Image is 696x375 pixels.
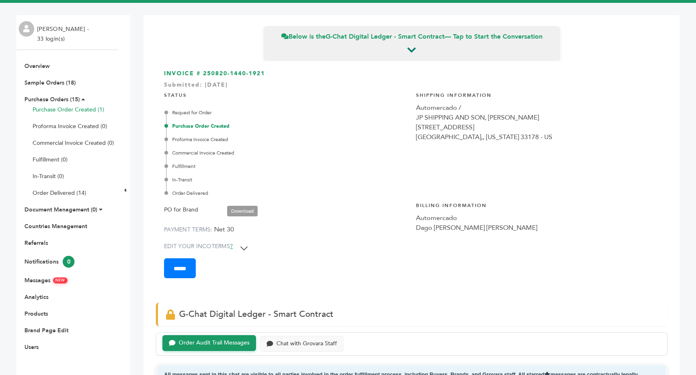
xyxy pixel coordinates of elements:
[214,225,234,234] span: Net 30
[164,226,212,233] label: PAYMENT TERMS:
[164,70,659,78] h3: INVOICE # 250820-1440-1921
[24,96,80,103] a: Purchase Orders (15)
[416,132,660,142] div: [GEOGRAPHIC_DATA],, [US_STATE] 33178 - US
[166,136,408,143] div: Proforma Invoice Created
[416,103,660,113] div: Automercado /
[166,149,408,157] div: Commercial Invoice Created
[416,113,660,122] div: JP SHIPPING AND SON, [PERSON_NAME]
[24,277,68,284] a: MessagesNEW
[24,327,68,334] a: Brand Page Edit
[227,206,258,216] a: Download
[281,32,543,41] span: Below is the — Tap to Start the Conversation
[166,190,408,197] div: Order Delivered
[24,293,48,301] a: Analytics
[37,24,91,44] li: [PERSON_NAME] - 33 login(s)
[24,258,74,266] a: Notifications0
[24,79,76,87] a: Sample Orders (18)
[166,176,408,183] div: In-Transit
[24,343,39,351] a: Users
[416,213,660,223] div: Automercado
[326,32,444,41] strong: G-Chat Digital Ledger - Smart Contract
[179,308,333,320] span: G-Chat Digital Ledger - Smart Contract
[276,340,337,347] div: Chat with Grovara Staff
[416,196,660,213] h4: Billing Information
[24,222,87,230] a: Countries Management
[416,122,660,132] div: [STREET_ADDRESS]
[416,223,660,233] div: Dago [PERSON_NAME] [PERSON_NAME]
[24,62,50,70] a: Overview
[164,242,233,251] label: EDIT YOUR INCOTERMS
[164,86,408,103] h4: STATUS
[33,189,86,197] a: Order Delivered (14)
[179,340,250,347] div: Order Audit Trail Messages
[63,256,74,268] span: 0
[164,205,198,215] label: PO for Brand
[19,21,34,37] img: profile.png
[33,139,114,147] a: Commercial Invoice Created (0)
[24,239,48,247] a: Referrals
[164,81,659,93] div: Submitted: [DATE]
[416,86,660,103] h4: Shipping Information
[33,122,107,130] a: Proforma Invoice Created (0)
[33,106,104,113] a: Purchase Order Created (1)
[166,163,408,170] div: Fulfillment
[53,277,68,283] span: NEW
[230,242,233,250] a: ?
[33,156,68,164] a: Fulfillment (0)
[24,206,97,214] a: Document Management (0)
[24,310,48,318] a: Products
[33,172,64,180] a: In-Transit (0)
[166,122,408,130] div: Purchase Order Created
[166,109,408,116] div: Request for Order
